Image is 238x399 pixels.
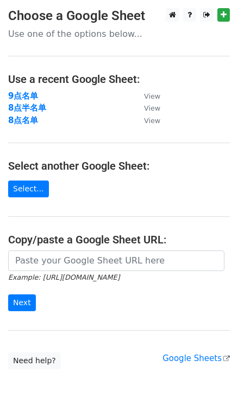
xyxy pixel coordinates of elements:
[8,250,224,271] input: Paste your Google Sheet URL here
[8,181,49,197] a: Select...
[8,91,38,101] a: 9点名单
[8,273,120,281] small: Example: [URL][DOMAIN_NAME]
[162,353,230,363] a: Google Sheets
[144,117,160,125] small: View
[133,103,160,113] a: View
[8,233,230,246] h4: Copy/paste a Google Sheet URL:
[8,159,230,172] h4: Select another Google Sheet:
[8,8,230,24] h3: Choose a Google Sheet
[8,28,230,40] p: Use one of the options below...
[8,294,36,311] input: Next
[8,115,38,125] a: 8点名单
[8,352,61,369] a: Need help?
[133,115,160,125] a: View
[144,92,160,100] small: View
[133,91,160,101] a: View
[8,103,46,113] a: 8点半名单
[8,73,230,86] h4: Use a recent Google Sheet:
[144,104,160,112] small: View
